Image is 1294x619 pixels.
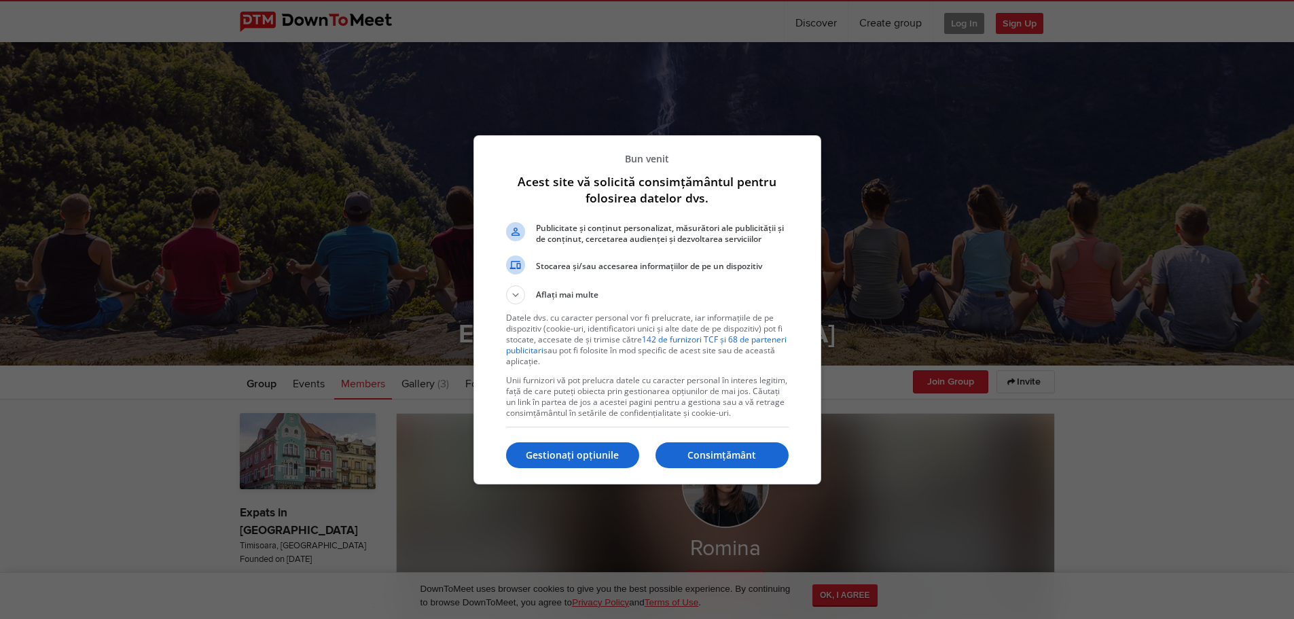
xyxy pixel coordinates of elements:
[506,173,789,206] h1: Acest site vă solicită consimțământul pentru folosirea datelor dvs.
[506,285,789,304] button: Aflați mai multe
[506,313,789,367] p: Datele dvs. cu caracter personal vor fi prelucrate, iar informațiile de pe dispozitiv (cookie-uri...
[506,152,789,165] p: Bun venit
[473,135,821,484] div: Acest site vă solicită consimțământul pentru folosirea datelor dvs.
[506,375,789,419] p: Unii furnizori vă pot prelucra datele cu caracter personal în interes legitim, față de care puteț...
[506,334,787,356] a: 142 de furnizori TCF și 68 de parteneri publicitari
[506,442,639,468] button: Gestionați opțiunile
[506,448,639,462] p: Gestionați opțiunile
[536,223,789,245] span: Publicitate și conținut personalizat, măsurători ale publicității și de conținut, cercetarea audi...
[536,261,789,272] span: Stocarea și/sau accesarea informațiilor de pe un dispozitiv
[655,442,789,468] button: Consimțământ
[536,289,598,304] span: Aflați mai multe
[655,448,789,462] p: Consimțământ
